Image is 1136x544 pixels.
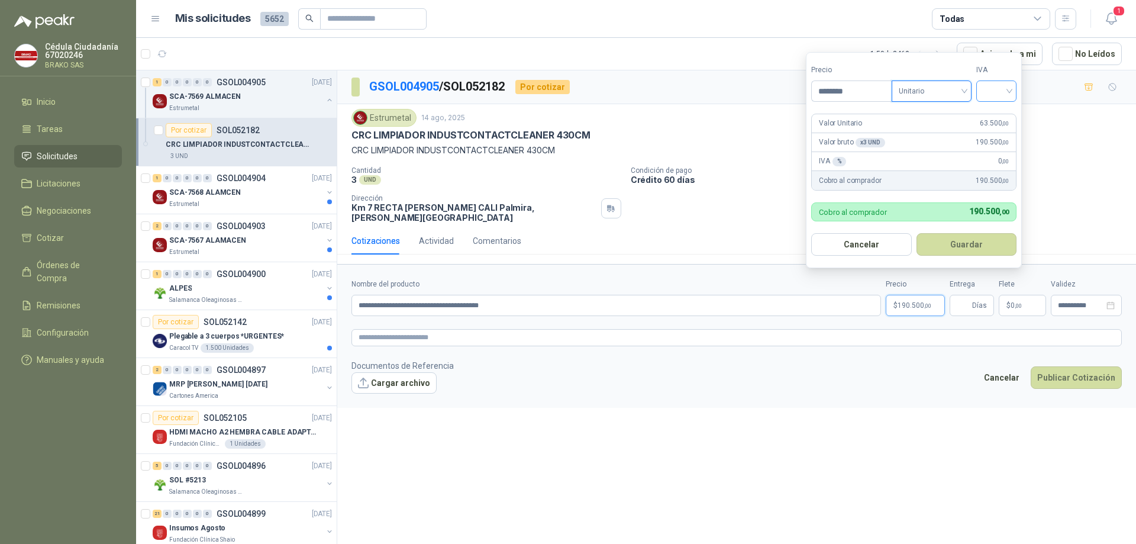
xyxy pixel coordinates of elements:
a: Órdenes de Compra [14,254,122,289]
p: [DATE] [312,461,332,472]
img: Company Logo [15,44,37,67]
a: 1 0 0 0 0 0 GSOL004904[DATE] Company LogoSCA-7568 ALAMCENEstrumetal [153,171,334,209]
div: 0 [163,222,172,230]
span: ,00 [1002,120,1009,127]
div: 3 UND [166,152,193,161]
img: Company Logo [153,334,167,348]
img: Company Logo [153,382,167,396]
div: 0 [163,78,172,86]
span: 1 [1112,5,1125,17]
img: Company Logo [153,430,167,444]
div: 0 [183,78,192,86]
span: 0 [998,156,1009,167]
a: 2 0 0 0 0 0 GSOL004897[DATE] Company LogoMRP [PERSON_NAME] [DATE]Cartones America [153,363,334,401]
p: CRC LIMPIADOR INDUSTCONTACTCLEANER 430CM [351,144,1122,157]
div: 0 [193,366,202,374]
div: 1 Unidades [225,439,266,449]
p: [DATE] [312,77,332,88]
p: Condición de pago [631,166,1131,175]
p: Insumos Agosto [169,523,225,534]
div: Todas [940,12,964,25]
a: Tareas [14,118,122,140]
span: Remisiones [37,299,80,312]
div: 0 [163,366,172,374]
p: $ 0,00 [999,295,1046,316]
label: Precio [886,279,945,290]
div: 0 [203,174,212,182]
div: 1 [153,174,162,182]
button: Guardar [916,233,1017,256]
p: HDMI MACHO A2 HEMBRA CABLE ADAPTADOR CONVERTIDOR FOR MONIT [169,427,317,438]
div: 0 [203,366,212,374]
p: SCA-7567 ALAMACEN [169,235,246,246]
p: [DATE] [312,365,332,376]
span: ,00 [1002,139,1009,146]
label: IVA [976,65,1016,76]
p: Salamanca Oleaginosas SAS [169,487,244,497]
p: Cantidad [351,166,621,175]
label: Validez [1051,279,1122,290]
p: Crédito 60 días [631,175,1131,185]
span: Negociaciones [37,204,91,217]
p: GSOL004903 [217,222,266,230]
span: Solicitudes [37,150,78,163]
button: Cancelar [811,233,912,256]
div: % [832,157,847,166]
div: 0 [203,510,212,518]
div: 21 [153,510,162,518]
button: 1 [1100,8,1122,30]
span: 63.500 [980,118,1009,129]
label: Precio [811,65,892,76]
p: SOL #5213 [169,475,206,486]
p: Estrumetal [169,247,199,257]
p: Plegable a 3 cuerpos *URGENTES* [169,331,284,342]
label: Entrega [950,279,994,290]
label: Nombre del producto [351,279,881,290]
div: 1 - 50 de 3469 [870,44,947,63]
img: Company Logo [153,526,167,540]
div: 0 [173,222,182,230]
div: Comentarios [473,234,521,247]
p: / SOL052182 [369,78,506,96]
a: Manuales y ayuda [14,349,122,371]
span: ,00 [1002,158,1009,165]
a: Por cotizarSOL052105[DATE] Company LogoHDMI MACHO A2 HEMBRA CABLE ADAPTADOR CONVERTIDOR FOR MONIT... [136,406,337,454]
a: Por cotizarSOL052142[DATE] Company LogoPlegable a 3 cuerpos *URGENTES*Caracol TV1.500 Unidades [136,310,337,358]
div: 0 [183,510,192,518]
div: 0 [183,462,192,470]
a: 5 0 0 0 0 0 GSOL004896[DATE] Company LogoSOL #5213Salamanca Oleaginosas SAS [153,459,334,497]
p: [DATE] [312,221,332,232]
a: GSOL004905 [369,79,439,94]
span: ,00 [999,208,1009,216]
p: [DATE] [312,508,332,520]
img: Company Logo [153,238,167,252]
div: 0 [163,462,172,470]
p: 14 ago, 2025 [421,112,465,124]
img: Company Logo [153,94,167,108]
span: Días [972,295,987,316]
p: [DATE] [312,269,332,280]
div: Por cotizar [515,80,570,94]
a: Cotizar [14,227,122,249]
p: ALPES [169,283,192,294]
div: 0 [203,78,212,86]
span: ,00 [1015,302,1022,309]
div: 1 [153,78,162,86]
img: Company Logo [153,190,167,204]
div: 1 [153,270,162,278]
p: Cobro al comprador [819,208,887,216]
button: Cargar archivo [351,372,437,394]
a: Configuración [14,321,122,344]
span: ,00 [924,302,931,309]
p: 3 [351,175,357,185]
span: Manuales y ayuda [37,353,104,366]
p: SOL052142 [204,318,247,326]
div: 0 [183,222,192,230]
p: GSOL004900 [217,270,266,278]
p: SOL052105 [204,414,247,422]
span: search [305,14,314,22]
span: 0 [1011,302,1022,309]
div: 0 [203,222,212,230]
p: Estrumetal [169,199,199,209]
label: Flete [999,279,1046,290]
